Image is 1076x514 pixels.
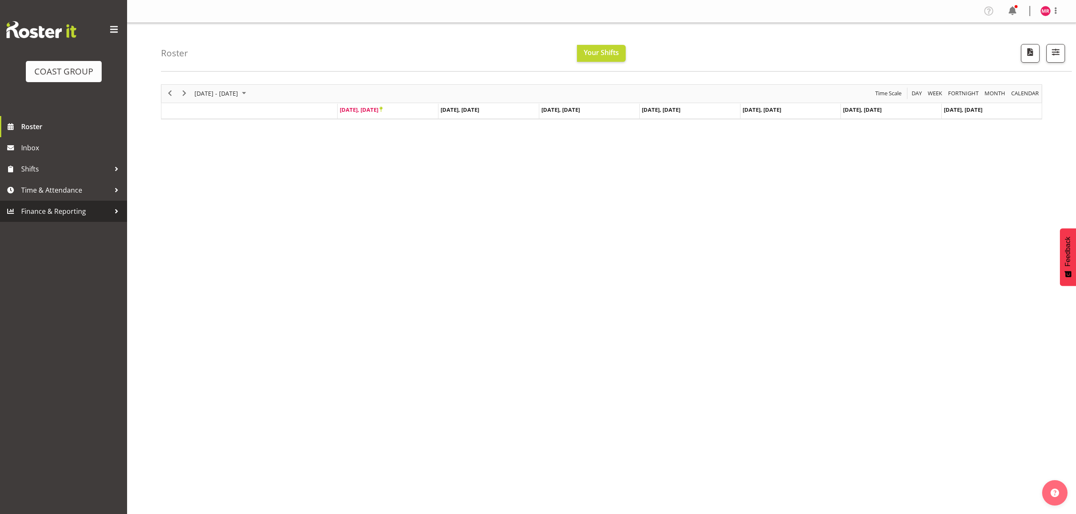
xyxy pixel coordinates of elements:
span: [DATE], [DATE] [340,106,383,113]
span: [DATE], [DATE] [843,106,882,113]
div: COAST GROUP [34,65,93,78]
button: Time Scale [874,88,903,99]
button: Download a PDF of the roster according to the set date range. [1021,44,1040,63]
button: Feedback - Show survey [1060,228,1076,286]
div: previous period [163,85,177,102]
span: Feedback [1064,237,1072,266]
button: September 2025 [193,88,250,99]
span: [DATE], [DATE] [944,106,982,113]
button: Timeline Week [926,88,944,99]
span: Roster [21,120,123,133]
div: Timeline Week of September 22, 2025 [161,84,1042,119]
span: Week [927,88,943,99]
button: Month [1010,88,1040,99]
button: Previous [164,88,176,99]
span: [DATE], [DATE] [441,106,479,113]
span: [DATE], [DATE] [541,106,580,113]
span: calendar [1010,88,1040,99]
button: Your Shifts [577,45,626,62]
span: Fortnight [947,88,979,99]
span: Day [911,88,923,99]
span: [DATE] - [DATE] [194,88,239,99]
span: Finance & Reporting [21,205,110,218]
img: mathew-rolle10807.jpg [1040,6,1051,16]
div: September 22 - 28, 2025 [191,85,251,102]
button: Timeline Month [983,88,1007,99]
button: Next [179,88,190,99]
span: Inbox [21,141,123,154]
button: Filter Shifts [1046,44,1065,63]
button: Fortnight [947,88,980,99]
span: Time Scale [874,88,902,99]
span: [DATE], [DATE] [743,106,781,113]
span: Time & Attendance [21,184,110,196]
span: Your Shifts [584,48,619,57]
h4: Roster [161,48,188,58]
button: Timeline Day [910,88,923,99]
span: Shifts [21,163,110,175]
img: help-xxl-2.png [1051,489,1059,497]
div: next period [177,85,191,102]
img: Rosterit website logo [6,21,76,38]
span: Month [984,88,1006,99]
span: [DATE], [DATE] [642,106,680,113]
